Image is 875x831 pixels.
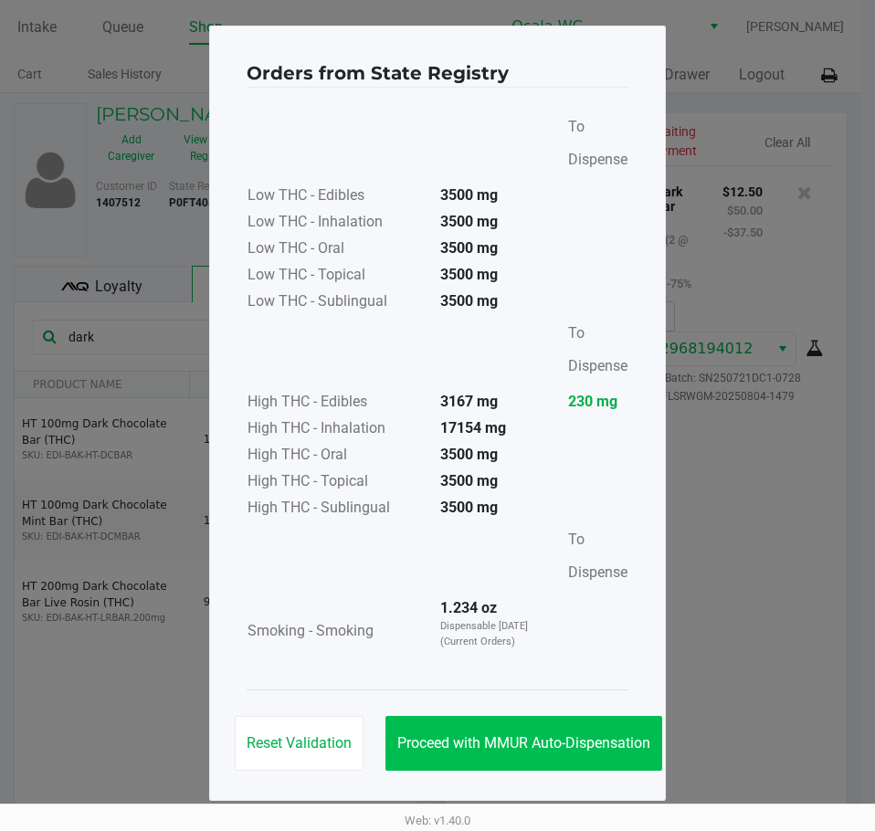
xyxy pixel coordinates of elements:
strong: 3500 mg [440,472,498,489]
strong: 3500 mg [440,239,498,257]
td: Low THC - Sublingual [247,289,426,316]
h4: Orders from State Registry [247,59,509,87]
td: Low THC - Oral [247,237,426,263]
span: Reset Validation [247,734,352,752]
td: To Dispense [553,110,628,184]
td: To Dispense [553,522,628,596]
strong: 3500 mg [440,186,498,204]
strong: 230 mg [568,391,627,413]
td: Low THC - Edibles [247,184,426,210]
td: High THC - Sublingual [247,496,426,522]
span: Web: v1.40.0 [405,814,470,827]
strong: 3500 mg [440,213,498,230]
span: Proceed with MMUR Auto-Dispensation [397,734,650,752]
td: Low THC - Topical [247,263,426,289]
strong: 3500 mg [440,446,498,463]
td: High THC - Inhalation [247,416,426,443]
td: High THC - Edibles [247,390,426,416]
button: Proceed with MMUR Auto-Dispensation [385,716,662,771]
td: Smoking - Smoking [247,596,426,668]
strong: 17154 mg [440,419,506,437]
strong: 3500 mg [440,266,498,283]
strong: 3500 mg [440,292,498,310]
button: Reset Validation [235,716,364,771]
p: Dispensable [DATE] (Current Orders) [440,619,537,649]
td: High THC - Topical [247,469,426,496]
strong: 1.234 oz [440,599,497,616]
strong: 3500 mg [440,499,498,516]
td: To Dispense [553,316,628,390]
td: Low THC - Inhalation [247,210,426,237]
td: High THC - Oral [247,443,426,469]
strong: 3167 mg [440,393,498,410]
